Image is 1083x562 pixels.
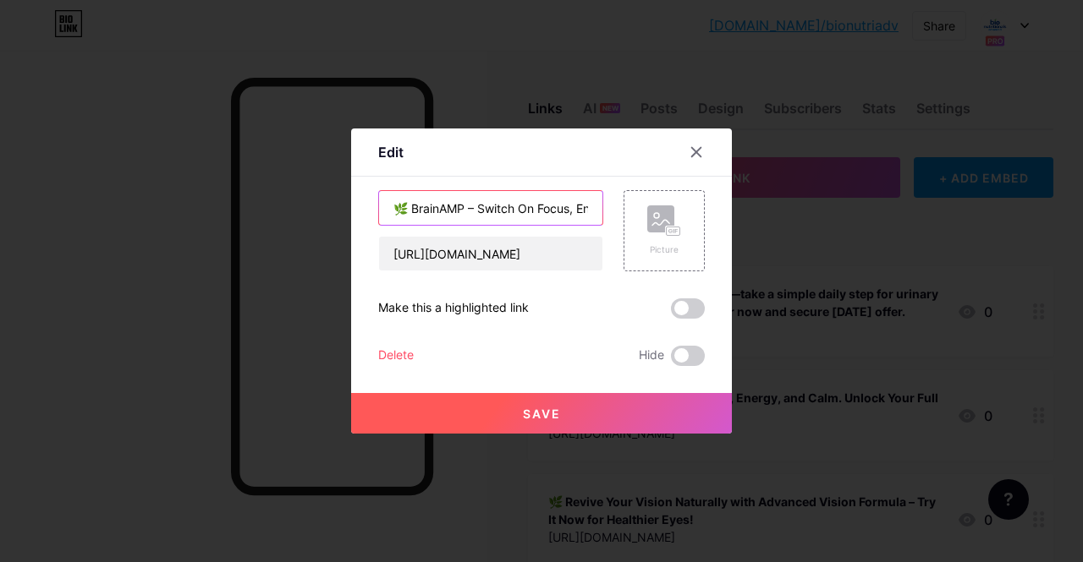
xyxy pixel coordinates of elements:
input: URL [379,237,602,270]
span: Save [523,406,561,421]
div: Edit [378,142,404,162]
div: Delete [378,346,414,366]
div: Make this a highlighted link [378,298,529,319]
input: Title [379,191,602,225]
div: Picture [647,243,681,256]
button: Save [351,393,732,434]
span: Hide [639,346,664,366]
